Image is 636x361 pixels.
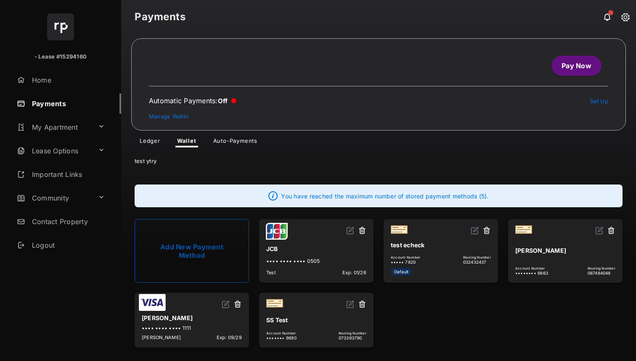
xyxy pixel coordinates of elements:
[133,137,167,147] a: Ledger
[142,311,242,325] div: [PERSON_NAME]
[218,97,228,105] span: Off
[266,313,366,327] div: SS Test
[515,270,548,275] span: •••••••• 6663
[13,188,95,208] a: Community
[339,331,366,335] span: Routing Number
[34,53,87,61] p: - Lease #15294160
[339,335,366,340] span: 073393790
[266,258,366,264] div: •••• •••• •••• 0505
[13,70,121,90] a: Home
[142,334,181,340] span: [PERSON_NAME]
[391,259,420,265] span: ••••• 7820
[515,243,615,257] div: [PERSON_NAME]
[207,137,264,147] a: Auto-Payments
[515,266,548,270] span: Account Number
[463,255,491,259] span: Routing Number
[217,334,242,340] span: Exp: 09/29
[170,137,203,147] a: Wallet
[266,242,366,256] div: JCB
[47,13,74,40] img: svg+xml;base64,PHN2ZyB4bWxucz0iaHR0cDovL3d3dy53My5vcmcvMjAwMC9zdmciIHdpZHRoPSI2NCIgaGVpZ2h0PSI2NC...
[595,226,604,235] img: svg+xml;base64,PHN2ZyB2aWV3Qm94PSIwIDAgMjQgMjQiIHdpZHRoPSIxNiIgaGVpZ2h0PSIxNiIgZmlsbD0ibm9uZSIgeG...
[121,147,636,171] div: test ytry
[391,238,491,252] div: test echeck
[13,117,95,137] a: My Apartment
[13,141,95,161] a: Lease Options
[13,164,108,185] a: Important Links
[142,325,242,331] div: •••• •••• •••• 1111
[266,335,297,340] span: ••••••• 9890
[149,96,236,105] div: Automatic Payments :
[135,12,185,22] strong: Payments
[588,270,615,275] span: 087484048
[266,270,276,275] span: Test
[463,259,491,265] span: 032432437
[135,185,623,207] div: You have reached the maximum number of stored payment methods (5).
[149,113,188,120] a: Manage Wallet
[13,211,121,232] a: Contact Property
[342,270,366,275] span: Exp: 01/26
[471,226,479,235] img: svg+xml;base64,PHN2ZyB2aWV3Qm94PSIwIDAgMjQgMjQiIHdpZHRoPSIxNiIgaGVpZ2h0PSIxNiIgZmlsbD0ibm9uZSIgeG...
[588,266,615,270] span: Routing Number
[391,255,420,259] span: Account Number
[346,226,355,235] img: svg+xml;base64,PHN2ZyB2aWV3Qm94PSIwIDAgMjQgMjQiIHdpZHRoPSIxNiIgaGVpZ2h0PSIxNiIgZmlsbD0ibm9uZSIgeG...
[13,94,121,114] a: Payments
[590,98,609,104] a: Set Up
[346,300,355,308] img: svg+xml;base64,PHN2ZyB2aWV3Qm94PSIwIDAgMjQgMjQiIHdpZHRoPSIxNiIgaGVpZ2h0PSIxNiIgZmlsbD0ibm9uZSIgeG...
[13,235,121,255] a: Logout
[222,300,230,308] img: svg+xml;base64,PHN2ZyB2aWV3Qm94PSIwIDAgMjQgMjQiIHdpZHRoPSIxNiIgaGVpZ2h0PSIxNiIgZmlsbD0ibm9uZSIgeG...
[266,331,297,335] span: Account Number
